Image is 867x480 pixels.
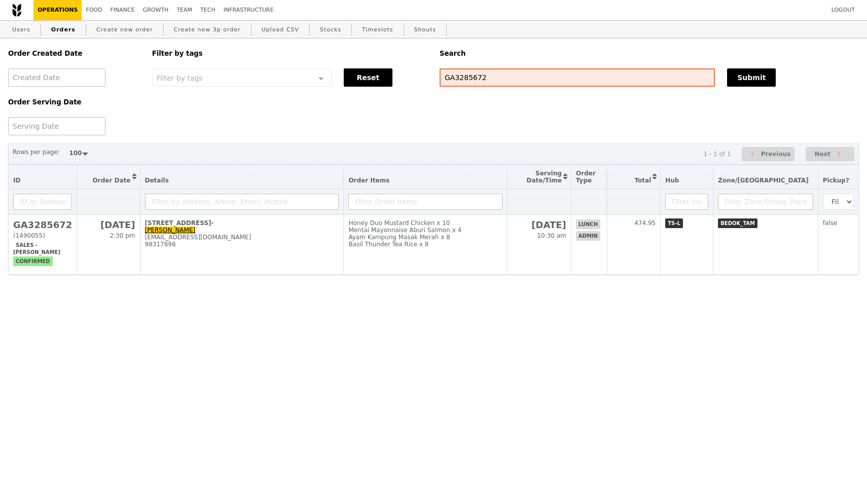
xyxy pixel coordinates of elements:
[258,21,303,39] a: Upload CSV
[537,232,566,239] span: 10:30 am
[727,68,776,87] button: Submit
[348,219,502,227] div: Honey Duo Mustard Chicken x 10
[13,194,72,210] input: ID or Salesperson name
[316,21,345,39] a: Stocks
[703,151,731,158] div: 1 - 1 of 1
[157,73,203,82] span: Filter by tags
[145,194,339,210] input: Filter by Address, Name, Email, Mobile
[576,231,600,241] span: admin
[13,177,20,184] span: ID
[13,232,72,239] div: (1490055)
[13,219,72,230] h2: GA3285672
[634,219,656,227] span: 474.95
[440,50,859,57] h5: Search
[8,21,34,39] a: Users
[47,21,80,39] a: Orders
[170,21,245,39] a: Create new 3p order
[665,194,708,210] input: Filter Hub
[348,194,502,210] input: Filter Order Items
[13,256,53,266] span: confirmed
[145,177,169,184] span: Details
[348,241,502,248] div: Basil Thunder Tea Rice x 8
[348,177,389,184] span: Order Items
[718,194,813,210] input: Filter Zone/Pickup Point
[8,68,105,87] input: Created Date
[92,21,157,39] a: Create new order
[8,50,140,57] h5: Order Created Date
[823,219,838,227] span: false
[718,218,757,228] span: BEDOK_TAM
[152,50,427,57] h5: Filter by tags
[823,177,849,184] span: Pickup?
[145,227,196,234] a: [PERSON_NAME]
[410,21,441,39] a: Shouts
[761,148,791,160] span: Previous
[82,219,135,230] h2: [DATE]
[145,219,339,227] div: [STREET_ADDRESS]-
[110,232,135,239] span: 2:30 pm
[665,218,683,228] span: TS-L
[145,234,339,241] div: [EMAIL_ADDRESS][DOMAIN_NAME]
[8,98,140,106] h5: Order Serving Date
[440,68,715,87] input: Search any field
[576,170,596,184] span: Order Type
[348,227,502,234] div: Mentai Mayonnaise Aburi Salmon x 4
[358,21,397,39] a: Timeslots
[12,4,21,17] img: Grain logo
[814,148,830,160] span: Next
[806,147,854,162] button: Next
[512,219,566,230] h2: [DATE]
[718,177,809,184] span: Zone/[GEOGRAPHIC_DATA]
[145,241,339,248] div: 98317898
[348,234,502,241] div: Ayam Kampung Masak Merah x 8
[742,147,794,162] button: Previous
[8,117,105,135] input: Serving Date
[13,147,60,157] label: Rows per page:
[576,219,600,229] span: lunch
[13,240,63,257] span: Sales - [PERSON_NAME]
[665,177,679,184] span: Hub
[344,68,392,87] button: Reset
